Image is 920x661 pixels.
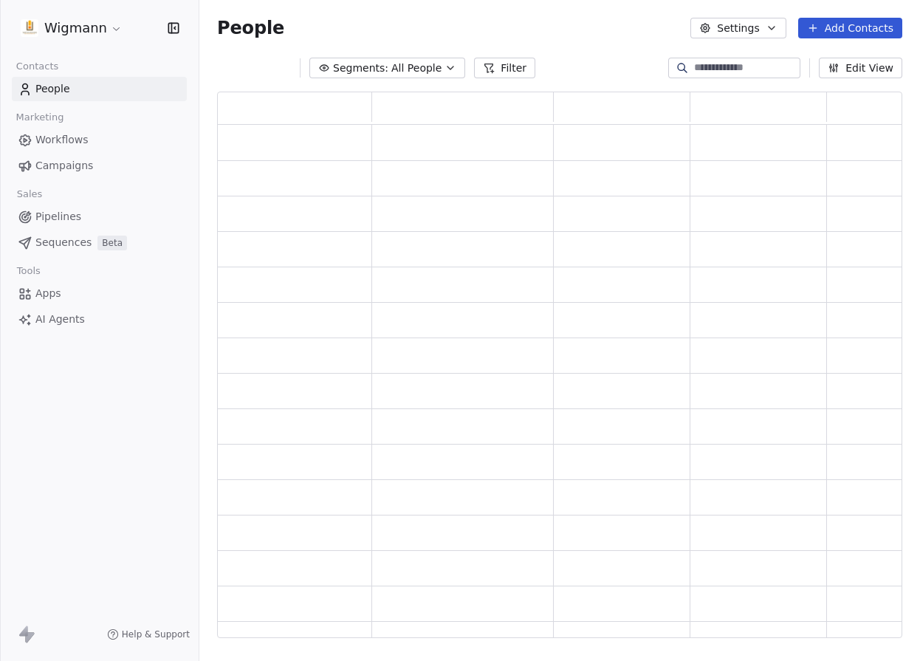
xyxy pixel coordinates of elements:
a: Campaigns [12,154,187,178]
button: Settings [690,18,786,38]
span: All People [391,61,442,76]
a: People [12,77,187,101]
span: Help & Support [122,629,190,640]
span: Segments: [333,61,388,76]
a: Apps [12,281,187,306]
span: Workflows [35,132,89,148]
span: Apps [35,286,61,301]
span: People [217,17,284,39]
span: Sequences [35,235,92,250]
span: Pipelines [35,209,81,225]
span: Tools [10,260,47,282]
a: Workflows [12,128,187,152]
a: SequencesBeta [12,230,187,255]
button: Add Contacts [798,18,902,38]
span: Wigmann [44,18,107,38]
a: Help & Support [107,629,190,640]
span: Campaigns [35,158,93,174]
span: Beta [97,236,127,250]
a: AI Agents [12,307,187,332]
button: Edit View [819,58,902,78]
span: People [35,81,70,97]
img: 1630668995401.jpeg [21,19,38,37]
span: AI Agents [35,312,85,327]
span: Marketing [10,106,70,129]
button: Wigmann [18,16,126,41]
a: Pipelines [12,205,187,229]
span: Contacts [10,55,65,78]
span: Sales [10,183,49,205]
button: Filter [474,58,535,78]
